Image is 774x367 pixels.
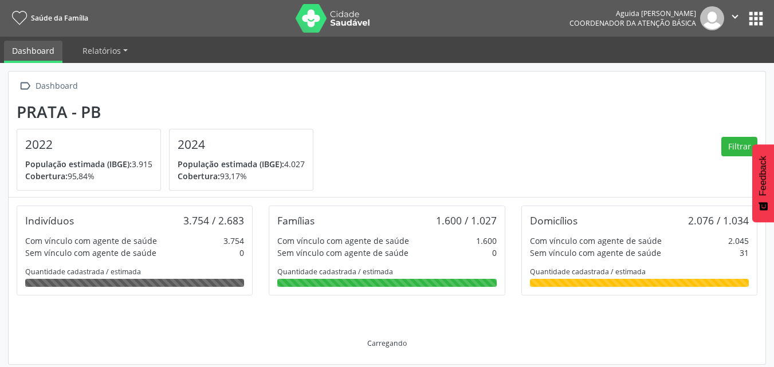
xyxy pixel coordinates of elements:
[569,9,696,18] div: Aguida [PERSON_NAME]
[74,41,136,61] a: Relatórios
[740,247,749,259] div: 31
[25,158,152,170] p: 3.915
[178,171,220,181] span: Cobertura:
[17,78,80,94] a:  Dashboard
[729,10,741,23] i: 
[700,6,724,30] img: img
[25,247,156,259] div: Sem vínculo com agente de saúde
[31,13,88,23] span: Saúde da Família
[721,137,757,156] button: Filtrar
[178,137,305,152] h4: 2024
[178,159,284,169] span: População estimada (IBGE):
[33,78,80,94] div: Dashboard
[277,267,496,277] div: Quantidade cadastrada / estimada
[25,170,152,182] p: 95,84%
[8,9,88,27] a: Saúde da Família
[25,235,157,247] div: Com vínculo com agente de saúde
[25,267,244,277] div: Quantidade cadastrada / estimada
[492,247,497,259] div: 0
[752,144,774,222] button: Feedback - Mostrar pesquisa
[724,6,746,30] button: 
[277,214,315,227] div: Famílias
[17,102,321,121] div: Prata - PB
[17,78,33,94] i: 
[223,235,244,247] div: 3.754
[569,18,696,28] span: Coordenador da Atenção Básica
[530,247,661,259] div: Sem vínculo com agente de saúde
[758,156,768,196] span: Feedback
[476,235,497,247] div: 1.600
[688,214,749,227] div: 2.076 / 1.034
[4,41,62,63] a: Dashboard
[728,235,749,247] div: 2.045
[25,214,74,227] div: Indivíduos
[746,9,766,29] button: apps
[239,247,244,259] div: 0
[178,170,305,182] p: 93,17%
[178,158,305,170] p: 4.027
[25,171,68,181] span: Cobertura:
[82,45,121,56] span: Relatórios
[183,214,244,227] div: 3.754 / 2.683
[530,214,577,227] div: Domicílios
[277,247,408,259] div: Sem vínculo com agente de saúde
[25,159,132,169] span: População estimada (IBGE):
[25,137,152,152] h4: 2022
[530,235,662,247] div: Com vínculo com agente de saúde
[367,338,407,348] div: Carregando
[530,267,749,277] div: Quantidade cadastrada / estimada
[436,214,497,227] div: 1.600 / 1.027
[277,235,409,247] div: Com vínculo com agente de saúde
